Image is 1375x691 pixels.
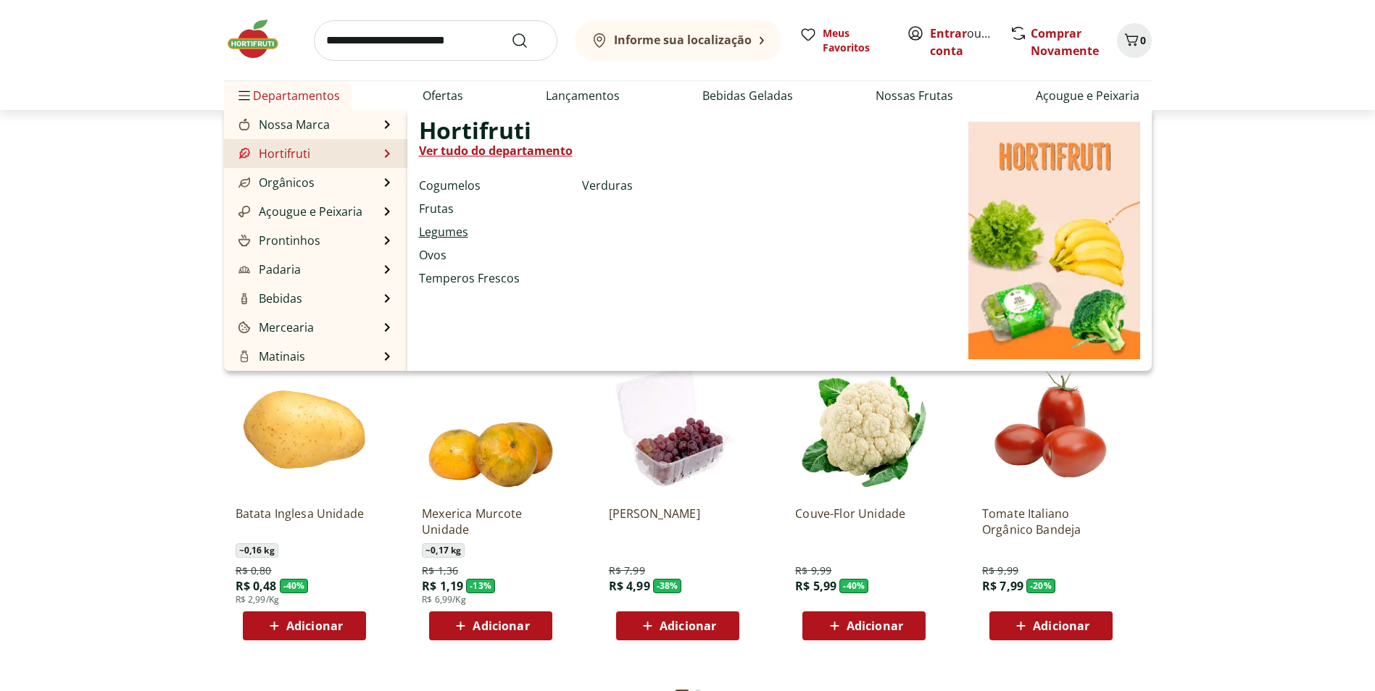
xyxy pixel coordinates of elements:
span: R$ 9,99 [795,564,831,578]
span: Adicionar [660,620,716,632]
button: Adicionar [616,611,739,640]
span: R$ 0,80 [236,564,272,578]
button: Adicionar [429,611,552,640]
a: Ovos [419,246,446,264]
b: Informe sua localização [614,32,752,48]
a: Lançamentos [546,87,620,104]
a: Mexerica Murcote Unidade [422,506,560,537]
a: Criar conta [930,25,1010,59]
span: - 13 % [466,579,495,593]
span: - 40 % [839,579,868,593]
a: Meus Favoritos [799,26,889,55]
a: Couve-Flor Unidade [795,506,933,537]
a: ProntinhosProntinhos [236,232,320,249]
a: Nossa MarcaNossa Marca [236,116,330,133]
a: Açougue e PeixariaAçougue e Peixaria [236,203,362,220]
a: Temperos Frescos [419,269,520,287]
button: Adicionar [243,611,366,640]
img: Açougue e Peixaria [238,206,250,217]
span: R$ 9,99 [982,564,1018,578]
button: Informe sua localização [575,20,782,61]
a: Frutas [419,200,454,217]
span: Hortifruti [419,122,531,139]
a: Frios, Queijos e LaticíniosFrios, Queijos e Laticínios [236,368,380,403]
span: R$ 1,36 [422,564,458,578]
button: Adicionar [802,611,926,640]
a: Comprar Novamente [1031,25,1099,59]
a: Nossas Frutas [876,87,953,104]
img: Nossa Marca [238,119,250,130]
img: Prontinhos [238,235,250,246]
span: 0 [1140,33,1146,47]
a: Batata Inglesa Unidade [236,506,373,537]
a: Entrar [930,25,967,41]
span: R$ 6,99/Kg [422,594,466,606]
button: Menu [236,78,253,113]
span: - 38 % [653,579,682,593]
span: R$ 5,99 [795,578,836,594]
a: Verduras [582,177,633,194]
span: Departamentos [236,78,340,113]
button: Submit Search [511,32,546,49]
a: HortifrutiHortifruti [236,145,310,162]
a: MatinaisMatinais [236,348,305,365]
img: Hortifruti [968,122,1140,359]
button: Adicionar [989,611,1113,640]
img: Hortifruti [224,17,296,61]
a: Açougue e Peixaria [1036,87,1139,104]
a: Cogumelos [419,177,481,194]
img: Padaria [238,264,250,275]
span: - 40 % [280,579,309,593]
a: PadariaPadaria [236,261,301,278]
a: MerceariaMercearia [236,319,314,336]
span: - 20 % [1026,579,1055,593]
img: Bebidas [238,293,250,304]
img: Matinais [238,351,250,362]
img: Tomate Italiano Orgânico Bandeja [982,356,1120,494]
span: Adicionar [1033,620,1089,632]
a: Legumes [419,223,468,240]
span: Adicionar [473,620,529,632]
a: Ofertas [423,87,463,104]
img: Uva Rosada Embalada [609,356,747,494]
a: Tomate Italiano Orgânico Bandeja [982,506,1120,537]
img: Mercearia [238,322,250,333]
input: search [314,20,557,61]
a: Ver tudo do departamento [419,142,573,159]
a: [PERSON_NAME] [609,506,747,537]
span: ou [930,25,994,59]
img: Couve-Flor Unidade [795,356,933,494]
a: OrgânicosOrgânicos [236,174,315,191]
a: Bebidas Geladas [702,87,793,104]
img: Orgânicos [238,177,250,188]
span: R$ 2,99/Kg [236,594,280,606]
span: R$ 1,19 [422,578,463,594]
span: R$ 7,99 [609,564,645,578]
span: R$ 4,99 [609,578,650,594]
span: R$ 7,99 [982,578,1023,594]
a: BebidasBebidas [236,290,302,307]
span: Meus Favoritos [823,26,889,55]
button: Carrinho [1117,23,1152,58]
span: ~ 0,17 kg [422,543,465,558]
img: Batata Inglesa Unidade [236,356,373,494]
span: Adicionar [286,620,343,632]
img: Hortifruti [238,148,250,159]
span: ~ 0,16 kg [236,543,278,558]
img: Mexerica Murcote Unidade [422,356,560,494]
span: Adicionar [847,620,903,632]
span: R$ 0,48 [236,578,277,594]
